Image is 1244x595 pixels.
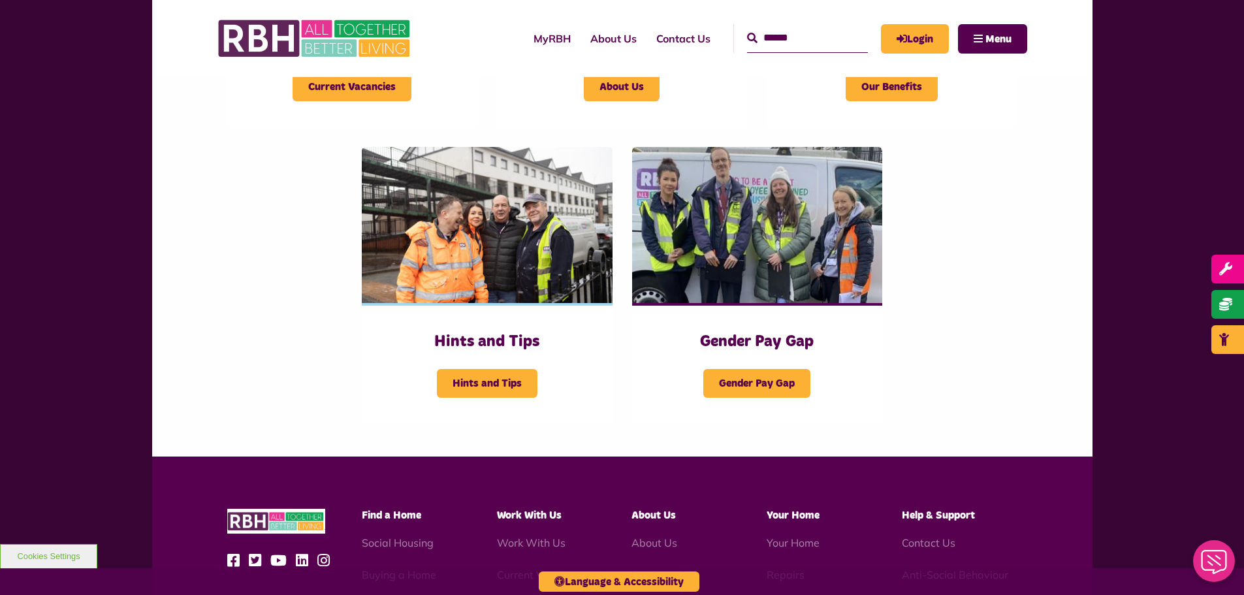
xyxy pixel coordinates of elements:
[497,510,562,521] span: Work With Us
[388,332,586,352] h3: Hints and Tips
[958,24,1027,54] button: Navigation
[217,13,413,64] img: RBH
[658,332,856,352] h3: Gender Pay Gap
[881,24,949,54] a: MyRBH
[767,536,820,549] a: Your Home
[437,369,537,398] span: Hints and Tips
[584,72,660,101] span: About Us
[539,571,699,592] button: Language & Accessibility
[646,21,720,56] a: Contact Us
[985,34,1012,44] span: Menu
[362,147,612,424] a: Hints and Tips Hints and Tips
[362,510,421,521] span: Find a Home
[631,510,676,521] span: About Us
[747,24,868,52] input: Search
[362,147,612,304] img: SAZMEDIA RBH 21FEB24 46
[631,536,677,549] a: About Us
[1185,536,1244,595] iframe: Netcall Web Assistant for live chat
[632,147,882,304] img: 391760240 1590016381793435 2179504426197536539 N
[497,536,566,549] a: Work With Us
[632,147,882,424] a: Gender Pay Gap Gender Pay Gap
[293,72,411,101] span: Current Vacancies
[227,509,325,534] img: RBH
[362,536,434,549] a: Social Housing - open in a new tab
[767,510,820,521] span: Your Home
[902,536,955,549] a: Contact Us
[581,21,646,56] a: About Us
[846,72,938,101] span: Our Benefits
[524,21,581,56] a: MyRBH
[703,369,810,398] span: Gender Pay Gap
[902,510,975,521] span: Help & Support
